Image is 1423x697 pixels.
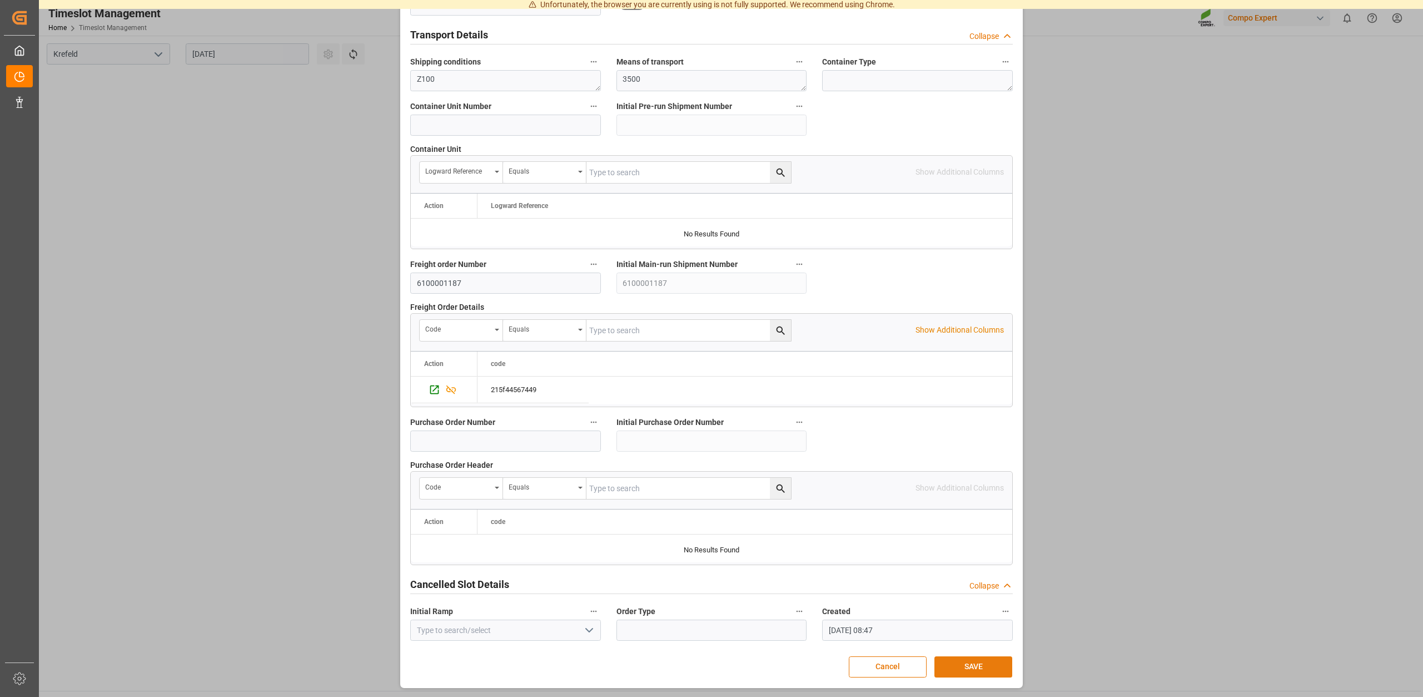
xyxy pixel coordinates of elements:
[616,417,724,428] span: Initial Purchase Order Number
[424,360,444,368] div: Action
[586,162,791,183] input: Type to search
[998,55,1013,69] button: Container Type
[509,322,574,334] div: Equals
[424,202,444,210] div: Action
[822,56,876,68] span: Container Type
[410,144,461,155] span: Container Unit
[998,604,1013,619] button: Created
[616,101,732,112] span: Initial Pre-run Shipment Number
[420,478,503,499] button: open menu
[410,259,486,270] span: Freight order Number
[616,70,807,91] textarea: 3500
[770,162,791,183] button: search button
[580,622,596,639] button: open menu
[934,656,1012,678] button: SAVE
[503,478,586,499] button: open menu
[586,415,601,429] button: Purchase Order Number
[410,56,481,68] span: Shipping conditions
[425,480,491,492] div: code
[616,56,684,68] span: Means of transport
[849,656,927,678] button: Cancel
[616,606,655,617] span: Order Type
[410,101,491,112] span: Container Unit Number
[792,415,807,429] button: Initial Purchase Order Number
[586,604,601,619] button: Initial Ramp
[425,322,491,334] div: code
[822,620,1013,641] input: DD.MM.YYYY HH:MM
[424,518,444,526] div: Action
[616,259,738,270] span: Initial Main-run Shipment Number
[969,580,999,592] div: Collapse
[503,162,586,183] button: open menu
[916,324,1004,336] p: Show Additional Columns
[792,257,807,271] button: Initial Main-run Shipment Number
[425,164,491,176] div: Logward Reference
[410,27,488,42] h2: Transport Details
[586,478,791,499] input: Type to search
[410,577,509,592] h2: Cancelled Slot Details
[410,301,484,313] span: Freight Order Details
[822,606,850,617] span: Created
[792,99,807,113] button: Initial Pre-run Shipment Number
[410,606,453,617] span: Initial Ramp
[420,320,503,341] button: open menu
[792,604,807,619] button: Order Type
[586,55,601,69] button: Shipping conditions
[420,162,503,183] button: open menu
[586,257,601,271] button: Freight order Number
[509,480,574,492] div: Equals
[410,459,493,471] span: Purchase Order Header
[509,164,574,176] div: Equals
[792,55,807,69] button: Means of transport
[586,320,791,341] input: Type to search
[770,320,791,341] button: search button
[410,620,601,641] input: Type to search/select
[969,31,999,42] div: Collapse
[586,99,601,113] button: Container Unit Number
[411,377,477,403] div: Press SPACE to select this row.
[491,518,505,526] span: code
[491,360,505,368] span: code
[410,417,495,428] span: Purchase Order Number
[477,377,589,403] div: 215f44567449
[410,70,601,91] textarea: Z100
[770,478,791,499] button: search button
[491,202,548,210] span: Logward Reference
[477,377,589,403] div: Press SPACE to select this row.
[503,320,586,341] button: open menu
